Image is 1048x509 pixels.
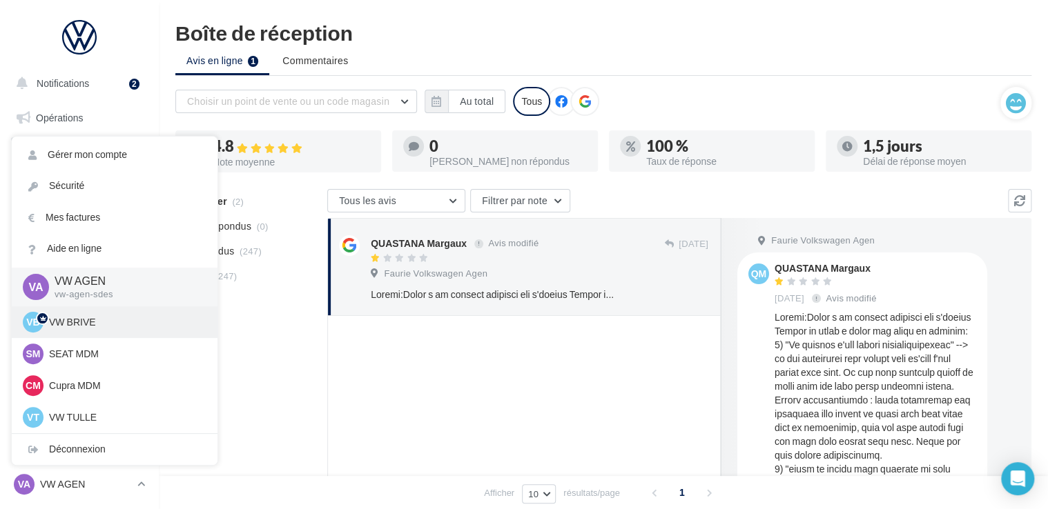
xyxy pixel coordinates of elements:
div: Délai de réponse moyen [863,157,1020,166]
span: 1 [671,481,693,503]
span: [DATE] [679,238,708,250]
div: 1,5 jours [863,139,1020,154]
button: Notifications 2 [8,69,145,98]
button: Au total [448,90,505,113]
p: VW AGEN [40,477,132,491]
div: 0 [429,139,587,154]
p: Cupra MDM [49,379,201,392]
span: (0) [257,221,269,232]
span: Avis modifié [826,292,877,303]
div: [PERSON_NAME] non répondus [429,157,587,166]
div: Taux de réponse [646,157,804,166]
span: Commentaires [282,54,348,68]
span: Afficher [484,486,514,499]
button: Choisir un point de vente ou un code magasin [175,90,417,113]
a: PLV et print personnalisable [8,344,151,385]
div: Open Intercom Messenger [1001,462,1034,495]
a: Calendrier [8,310,151,339]
a: Visibilité en ligne [8,173,151,202]
p: VW TULLE [49,410,201,424]
a: Sécurité [12,170,217,201]
span: CM [26,379,41,392]
span: Faurie Volkswagen Agen [384,268,487,280]
span: Avis modifié [488,238,538,249]
p: VW BRIVE [49,315,201,329]
div: 4.8 [213,139,370,154]
div: Déconnexion [12,434,217,465]
span: VB [26,315,39,329]
button: Tous les avis [327,189,465,212]
p: VW AGEN [55,273,195,289]
p: SEAT MDM [49,347,201,361]
a: Boîte de réception1 [8,137,151,167]
a: Mes factures [12,202,217,233]
a: Médiathèque [8,276,151,305]
div: 2 [129,79,139,90]
div: Tous [513,87,550,116]
span: SM [26,347,41,361]
a: Contacts [8,241,151,270]
span: [DATE] [775,292,804,305]
span: Notifications [37,77,89,89]
div: 100 % [646,139,804,154]
span: QM [751,267,767,281]
div: QUASTANA Margaux [371,237,467,250]
a: Gérer mon compte [12,139,217,170]
button: 10 [522,484,556,503]
button: Au total [425,90,505,113]
span: résultats/page [563,486,620,499]
a: Campagnes [8,208,151,237]
span: Faurie Volkswagen Agen [771,234,875,247]
span: Tous les avis [339,194,396,206]
a: Aide en ligne [12,233,217,264]
span: Opérations [36,112,83,123]
span: VA [18,477,30,491]
span: 10 [528,488,538,499]
div: Note moyenne [213,157,370,167]
button: Filtrer par note [470,189,570,212]
span: VT [27,410,39,424]
span: Choisir un point de vente ou un code magasin [187,95,389,107]
span: (247) [240,246,262,257]
div: Boîte de réception [175,22,1031,43]
p: vw-agen-sdes [55,288,195,301]
div: Loremi:Dolor s am consect adipisci eli s'doeius Tempor in utlab e dolor mag aliqu en adminim: 5) ... [371,288,619,301]
span: VA [28,279,43,295]
span: Non répondus [188,219,251,233]
span: (247) [215,270,237,281]
a: Campagnes DataOnDemand [8,390,151,431]
a: Opérations [8,103,151,132]
a: VA VW AGEN [11,471,148,497]
div: QUASTANA Margaux [775,263,880,273]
